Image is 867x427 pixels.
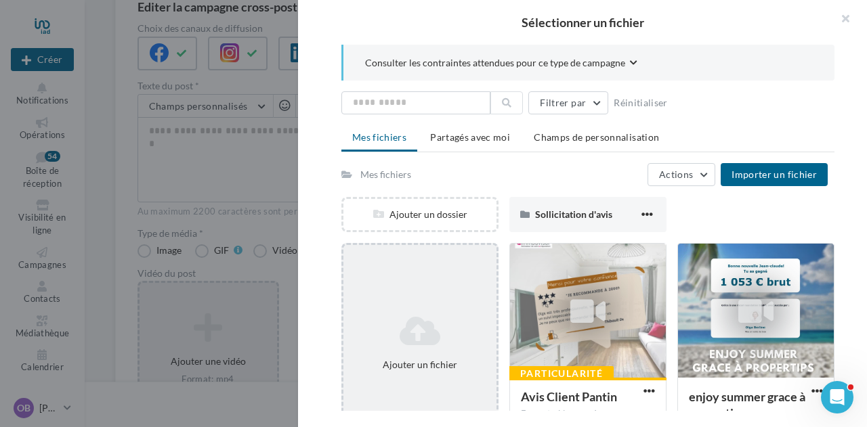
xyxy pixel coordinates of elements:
[659,168,693,180] span: Actions
[352,131,406,143] span: Mes fichiers
[608,95,673,111] button: Réinitialiser
[521,389,617,404] span: Avis Client Pantin
[360,168,411,181] div: Mes fichiers
[648,163,715,186] button: Actions
[521,408,655,420] div: Format video: mp4
[732,168,817,180] span: Importer un fichier
[349,358,491,372] div: Ajouter un fichier
[320,16,845,28] h2: Sélectionner un fichier
[721,163,828,186] button: Importer un fichier
[528,91,608,114] button: Filtrer par
[365,55,637,72] button: Consulter les contraintes attendues pour ce type de campagne
[343,208,496,221] div: Ajouter un dossier
[430,131,510,143] span: Partagés avec moi
[821,381,853,413] iframe: Intercom live chat
[535,208,612,220] span: Sollicitation d'avis
[509,366,614,381] div: Particularité
[689,389,805,420] span: enjoy summer grace à propertips
[365,56,625,70] span: Consulter les contraintes attendues pour ce type de campagne
[534,131,659,143] span: Champs de personnalisation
